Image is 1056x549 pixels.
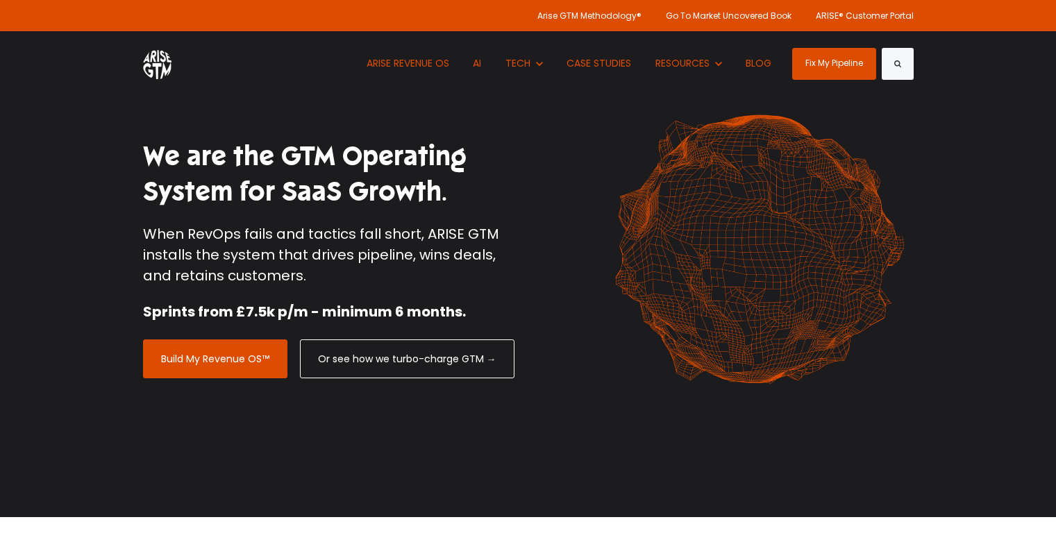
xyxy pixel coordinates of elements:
a: CASE STUDIES [557,31,642,96]
strong: Sprints from £7.5k p/m - minimum 6 months. [143,302,466,321]
button: Search [882,48,914,80]
span: Show submenu for TECH [505,56,506,57]
img: ARISE GTM logo (1) white [143,48,171,79]
span: Show submenu for RESOURCES [655,56,656,57]
button: Show submenu for RESOURCES RESOURCES [645,31,732,96]
p: When RevOps fails and tactics fall short, ARISE GTM installs the system that drives pipeline, win... [143,223,518,286]
a: Build My Revenue OS™ [143,339,287,378]
span: TECH [505,56,530,70]
a: AI [463,31,492,96]
img: shape-61 orange [605,100,914,398]
h1: We are the GTM Operating System for SaaS Growth. [143,139,518,210]
button: Show submenu for TECH TECH [495,31,553,96]
nav: Desktop navigation [356,31,782,96]
a: BLOG [736,31,782,96]
a: ARISE REVENUE OS [356,31,460,96]
a: Fix My Pipeline [792,48,876,80]
span: RESOURCES [655,56,710,70]
a: Or see how we turbo-charge GTM → [300,339,514,378]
